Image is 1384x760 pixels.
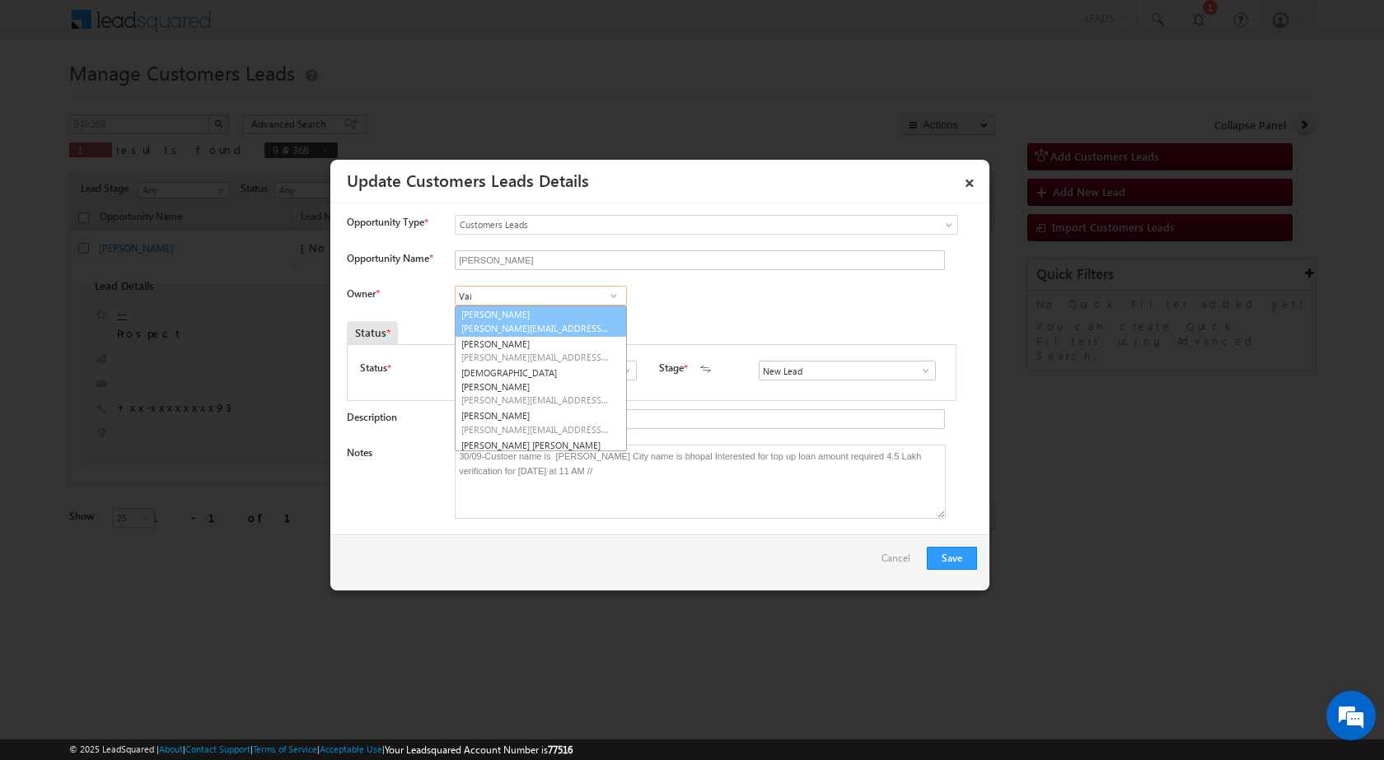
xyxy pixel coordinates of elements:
[347,411,397,423] label: Description
[347,215,424,230] span: Opportunity Type
[360,361,387,375] label: Status
[69,742,573,758] span: © 2025 LeadSquared | | | | |
[456,437,626,467] a: [PERSON_NAME] [PERSON_NAME]
[548,744,573,756] span: 77516
[927,547,977,570] button: Save
[320,744,382,754] a: Acceptable Use
[347,321,398,344] div: Status
[461,423,610,436] span: [PERSON_NAME][EMAIL_ADDRESS][PERSON_NAME][DOMAIN_NAME]
[956,166,984,194] a: ×
[911,362,932,379] a: Show All Items
[612,362,633,379] a: Show All Items
[159,744,183,754] a: About
[659,361,684,375] label: Stage
[347,287,379,300] label: Owner
[461,351,610,363] span: [PERSON_NAME][EMAIL_ADDRESS][PERSON_NAME][DOMAIN_NAME]
[347,446,372,459] label: Notes
[759,361,936,380] input: Type to Search
[461,394,610,406] span: [PERSON_NAME][EMAIL_ADDRESS][DOMAIN_NAME]
[456,365,626,408] a: [DEMOGRAPHIC_DATA][PERSON_NAME]
[385,744,573,756] span: Your Leadsquared Account Number is
[455,215,958,235] a: Customers Leads
[455,286,627,305] input: Type to Search
[456,336,626,366] a: [PERSON_NAME]
[455,305,627,337] a: [PERSON_NAME]
[461,322,610,334] span: [PERSON_NAME][EMAIL_ADDRESS][DOMAIN_NAME]
[347,168,589,191] a: Update Customers Leads Details
[881,547,919,578] a: Cancel
[347,252,432,264] label: Opportunity Name
[253,744,317,754] a: Terms of Service
[185,744,250,754] a: Contact Support
[456,217,891,232] span: Customers Leads
[603,287,624,304] a: Show All Items
[456,408,626,437] a: [PERSON_NAME]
